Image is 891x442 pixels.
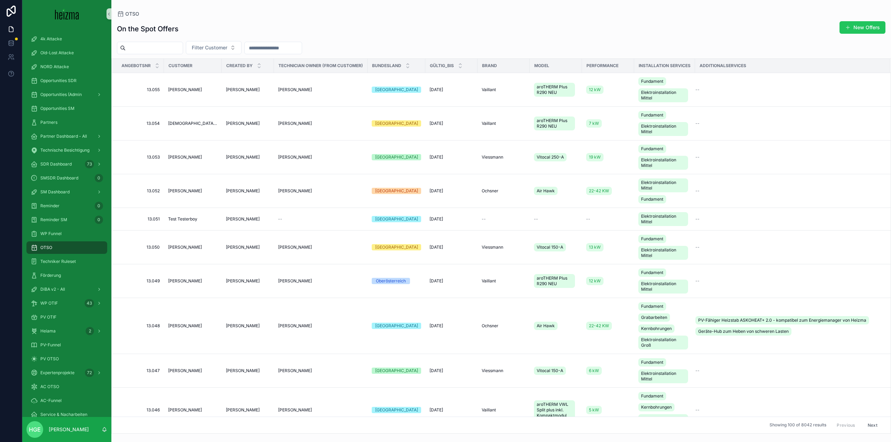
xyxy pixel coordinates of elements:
span: -- [695,188,700,194]
a: [PERSON_NAME] [278,121,363,126]
a: Ochsner [482,188,526,194]
span: Elektroinstallation Mittel [641,90,685,101]
a: 22-42 KW [586,322,612,330]
div: [GEOGRAPHIC_DATA] [375,323,418,329]
div: [GEOGRAPHIC_DATA] [375,154,418,160]
a: [GEOGRAPHIC_DATA] [372,120,421,127]
span: [PERSON_NAME] [168,407,202,413]
span: -- [695,121,700,126]
a: 13.048 [120,323,160,329]
a: 13.053 [120,154,160,160]
div: 0 [95,174,103,182]
span: SMSDR Dashboard [40,175,78,181]
a: Air Hawk [534,320,578,331]
a: OTSO [117,10,139,17]
span: [PERSON_NAME] [226,244,260,250]
a: [PERSON_NAME] [278,154,363,160]
span: aroTHERM Plus R290 NEU [537,84,572,95]
span: [PERSON_NAME] [226,87,260,93]
span: Fundament [641,393,663,399]
a: PV OTIF [26,311,107,323]
span: 6 kW [589,368,599,373]
span: Opportunities (Admin [40,92,82,97]
a: WP OTIF43 [26,297,107,310]
a: 13 kW [586,243,604,251]
span: Elektroinstallation Mittel [641,281,685,292]
span: Viessmann [482,154,503,160]
a: 7 kW [586,118,630,129]
a: 13.049 [120,278,160,284]
a: Expertenprojekte72 [26,367,107,379]
span: AC-Funnel [40,398,62,403]
a: [PERSON_NAME] [278,278,363,284]
a: [GEOGRAPHIC_DATA] [372,216,421,222]
span: Förderung [40,273,61,278]
span: 22-42 KW [589,188,609,194]
span: [PERSON_NAME] [168,323,202,329]
a: FundamentElektroinstallation Mittel [638,233,691,261]
span: 19 kW [589,154,601,160]
span: DiBA v2 - All [40,287,65,292]
a: [GEOGRAPHIC_DATA] [372,368,421,374]
span: NORD Attacke [40,64,69,70]
span: PV-Fähiger Heizstab ASKOHEAT+ 2.0 - kompatibel zum Energiemanager von Heizma [698,318,866,323]
a: 22-42 KW [586,320,630,331]
a: [PERSON_NAME] [168,407,218,413]
a: Technische Besichtigung [26,144,107,156]
a: Opportunities SDR [26,74,107,87]
button: Select Button [186,41,242,54]
span: [DATE] [429,87,443,93]
a: 13.052 [120,188,160,194]
a: PV-Fähiger Heizstab ASKOHEAT+ 2.0 - kompatibel zum Energiemanager von HeizmaGeräte-Hub zum Heben ... [695,315,882,337]
span: Elektroinstallation Mittel [641,214,685,225]
span: [PERSON_NAME] [278,323,312,329]
span: 13.051 [120,216,160,222]
span: [DATE] [429,368,443,373]
a: [PERSON_NAME] [168,368,218,373]
span: Fundament [641,360,663,365]
a: Vaillant [482,121,526,126]
span: Fundament [641,270,663,275]
a: PV OTSO [26,353,107,365]
div: Oberösterreich [376,278,406,284]
span: Elektroinstallation Mittel [641,180,685,191]
a: [GEOGRAPHIC_DATA] [372,188,421,194]
a: aroTHERM VWL Split plus inkl. Kompaktmodul [534,399,578,421]
a: 12 kW [586,86,604,94]
a: 12 kW [586,277,604,285]
a: 4k Attacke [26,33,107,45]
div: [GEOGRAPHIC_DATA] [375,244,418,250]
a: [PERSON_NAME] [168,188,218,194]
a: Förderung [26,269,107,282]
a: SM Dashboard [26,186,107,198]
a: [PERSON_NAME] [226,407,270,413]
span: Vitocal 250-A [537,154,564,160]
div: 43 [85,299,94,307]
span: Heiama [40,328,56,334]
a: [PERSON_NAME] [168,244,218,250]
a: [PERSON_NAME] [226,87,270,93]
div: [GEOGRAPHIC_DATA] [375,368,418,374]
span: [PERSON_NAME] [278,121,312,126]
span: WP OTIF [40,300,58,306]
span: [PERSON_NAME] [226,216,260,222]
a: New Offers [839,21,885,34]
a: Reminder SM0 [26,214,107,226]
a: -- [695,278,882,284]
a: Vitocal 250-A [534,152,578,163]
span: Geräte-Hub zum Heben von schweren Lasten [698,329,789,334]
a: [PERSON_NAME] [226,368,270,373]
span: Viessmann [482,244,503,250]
a: [GEOGRAPHIC_DATA] [372,323,421,329]
span: [PERSON_NAME] [226,121,260,126]
a: FundamentGrabarbeitenKernbohrungenElektroinstallation Groß [638,301,691,351]
a: 13.054 [120,121,160,126]
span: -- [278,216,282,222]
a: AC OTSO [26,380,107,393]
span: [DEMOGRAPHIC_DATA][PERSON_NAME] [168,121,218,126]
span: Elektroinstallation Mittel [641,371,685,382]
span: [DATE] [429,323,443,329]
a: 7 kW [586,119,602,128]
